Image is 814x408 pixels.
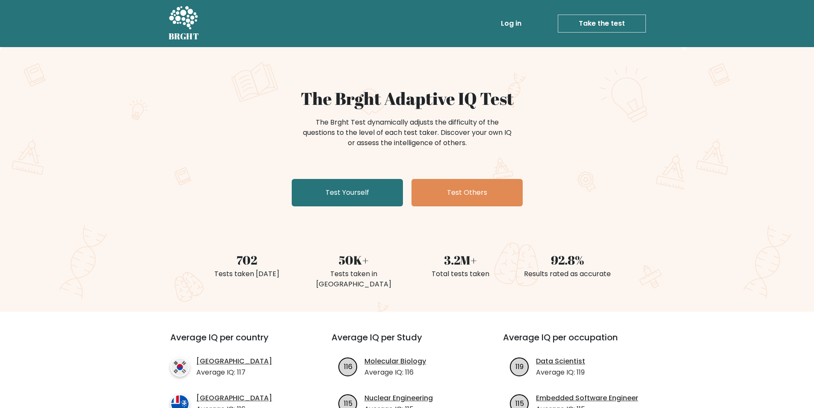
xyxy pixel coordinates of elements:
[515,361,524,371] text: 119
[170,332,301,353] h3: Average IQ per country
[344,361,352,371] text: 116
[196,367,272,378] p: Average IQ: 117
[364,393,433,403] a: Nuclear Engineering
[536,367,585,378] p: Average IQ: 119
[412,251,509,269] div: 3.2M+
[198,269,295,279] div: Tests taken [DATE]
[411,179,523,206] a: Test Others
[305,269,402,289] div: Tests taken in [GEOGRAPHIC_DATA]
[536,393,638,403] a: Embedded Software Engineer
[412,269,509,279] div: Total tests taken
[196,356,272,366] a: [GEOGRAPHIC_DATA]
[332,332,482,353] h3: Average IQ per Study
[300,117,514,148] div: The Brght Test dynamically adjusts the difficulty of the questions to the level of each test take...
[305,251,402,269] div: 50K+
[536,356,585,366] a: Data Scientist
[558,15,646,33] a: Take the test
[169,31,199,42] h5: BRGHT
[519,251,616,269] div: 92.8%
[497,15,525,32] a: Log in
[196,393,272,403] a: [GEOGRAPHIC_DATA]
[344,398,352,408] text: 115
[198,251,295,269] div: 702
[364,356,426,366] a: Molecular Biology
[198,88,616,109] h1: The Brght Adaptive IQ Test
[170,357,189,377] img: country
[169,3,199,44] a: BRGHT
[519,269,616,279] div: Results rated as accurate
[364,367,426,378] p: Average IQ: 116
[503,332,654,353] h3: Average IQ per occupation
[515,398,524,408] text: 115
[292,179,403,206] a: Test Yourself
